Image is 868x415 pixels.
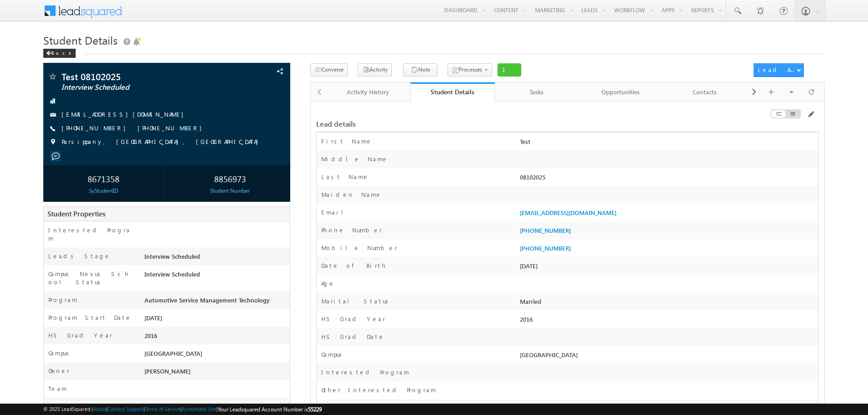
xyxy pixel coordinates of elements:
[670,87,739,97] div: Contacts
[321,244,397,252] label: Mobile Number
[321,315,385,323] label: HS Grad Year
[172,170,288,187] div: 8856973
[142,270,290,282] div: Interview Scheduled
[142,349,290,362] div: [GEOGRAPHIC_DATA]
[586,87,655,97] div: Opportunities
[334,87,402,97] div: Activity History
[142,313,290,326] div: [DATE]
[48,226,133,242] label: Interested Program
[142,402,290,415] div: NJ
[326,82,411,102] a: Activity History
[62,83,216,92] span: Interview Scheduled
[520,226,571,234] a: [PHONE_NUMBER]
[182,406,216,412] a: Acceptable Use
[93,406,106,412] a: About
[48,367,70,375] label: Owner
[459,66,482,73] span: Processes
[321,173,369,181] label: Last Name
[758,66,796,74] div: Lead Actions
[403,63,437,77] button: Note
[518,173,818,185] div: 08102025
[502,87,571,97] div: Tasks
[518,137,818,150] div: Test
[518,297,818,310] div: Married
[321,261,387,270] label: Date of Birth
[48,349,72,357] label: Campus
[172,187,288,195] div: Student Number
[754,63,804,77] button: Lead Actions
[142,296,290,308] div: Automotive Service Management Technology
[518,261,818,274] div: [DATE]
[43,33,118,47] span: Student Details
[48,270,133,286] label: Campus Nexus School Status
[518,350,818,363] div: [GEOGRAPHIC_DATA]
[579,82,663,102] a: Opportunities
[417,87,488,96] div: Student Details
[316,120,647,128] div: Lead details
[144,367,190,375] span: [PERSON_NAME]
[218,406,322,413] span: Your Leadsquared Account Number is
[46,170,161,187] div: 8671358
[663,82,747,102] a: Contacts
[321,155,388,163] label: Middle Name
[138,124,206,132] a: [PHONE_NUMBER]
[142,331,290,344] div: 2016
[47,209,105,218] span: Student Properties
[321,190,382,199] label: Maiden Name
[48,296,77,304] label: Program
[108,406,144,412] a: Contact Support
[321,368,409,376] label: Interested Program
[48,384,67,393] label: Team
[518,315,818,328] div: 2016
[411,82,495,102] a: Student Details
[321,386,436,394] label: Other Interested Program
[321,279,335,287] label: Age
[62,124,130,132] a: [PHONE_NUMBER]
[308,406,322,413] span: 55229
[43,405,322,414] span: © 2025 LeadSquared | | | | |
[62,138,263,147] span: Parsippany, [GEOGRAPHIC_DATA], [GEOGRAPHIC_DATA]
[43,48,80,56] a: Back
[321,137,372,145] label: First Name
[62,72,216,81] span: Test 08102025
[498,63,521,77] span: 1
[310,63,348,77] button: Converse
[142,252,290,265] div: Interview Scheduled
[447,63,492,77] button: Processes
[48,313,132,322] label: Program Start Date
[321,333,385,341] label: HS Grad Date
[48,402,73,410] label: State
[495,82,579,102] a: Tasks
[321,208,350,216] label: Email
[358,63,392,77] button: Activity
[520,244,571,252] a: [PHONE_NUMBER]
[43,49,76,58] div: Back
[520,209,616,216] a: [EMAIL_ADDRESS][DOMAIN_NAME]
[46,187,161,195] div: SyStudentID
[321,297,392,305] label: Marital Status
[321,226,382,234] label: Phone Number
[48,331,113,339] label: HS Grad Year
[321,350,345,359] label: Campus
[145,406,180,412] a: Terms of Service
[48,252,111,260] label: Leads Stage
[62,110,188,118] a: [EMAIL_ADDRESS][DOMAIN_NAME]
